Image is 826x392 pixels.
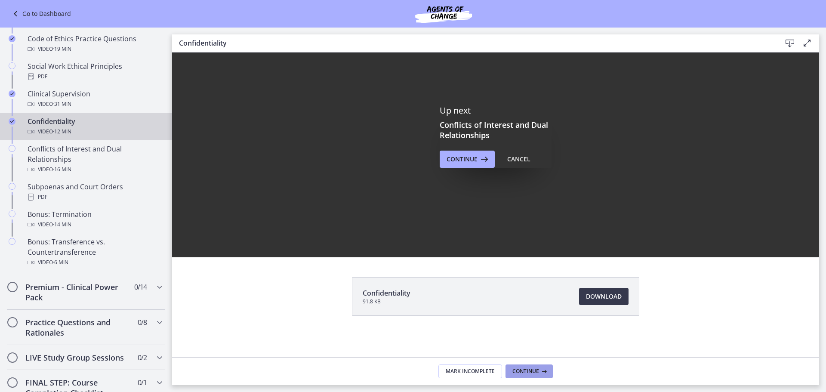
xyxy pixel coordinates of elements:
span: 0 / 14 [134,282,147,292]
div: PDF [28,192,162,202]
span: · 19 min [53,44,71,54]
div: PDF [28,71,162,82]
span: Download [586,291,622,302]
h3: Conflicts of Interest and Dual Relationships [440,120,552,140]
button: Continue [505,364,553,378]
div: Video [28,44,162,54]
div: Video [28,164,162,175]
span: · 16 min [53,164,71,175]
span: Mark Incomplete [446,368,495,375]
div: Confidentiality [28,116,162,137]
span: Confidentiality [363,288,410,298]
i: Completed [9,35,15,42]
button: Continue [440,151,495,168]
p: Up next [440,105,552,116]
h2: Practice Questions and Rationales [25,317,130,338]
div: Bonus: Termination [28,209,162,230]
span: Continue [512,368,539,375]
span: 91.8 KB [363,298,410,305]
div: Video [28,257,162,268]
div: Video [28,127,162,137]
i: Completed [9,90,15,97]
a: Download [579,288,629,305]
div: Subpoenas and Court Orders [28,182,162,202]
img: Agents of Change Social Work Test Prep [392,3,495,24]
button: Cancel [500,151,537,168]
a: Go to Dashboard [10,9,71,19]
span: · 31 min [53,99,71,109]
div: Cancel [507,154,530,164]
button: Mark Incomplete [438,364,502,378]
span: · 12 min [53,127,71,137]
i: Completed [9,118,15,125]
span: 0 / 8 [138,317,147,327]
div: Bonus: Transference vs. Countertransference [28,237,162,268]
span: · 14 min [53,219,71,230]
h2: LIVE Study Group Sessions [25,352,130,363]
span: 0 / 2 [138,352,147,363]
div: Video [28,99,162,109]
h3: Confidentiality [179,38,767,48]
div: Video [28,219,162,230]
div: Social Work Ethical Principles [28,61,162,82]
div: Code of Ethics Practice Questions [28,34,162,54]
span: · 6 min [53,257,68,268]
span: 0 / 1 [138,377,147,388]
div: Clinical Supervision [28,89,162,109]
span: Continue [447,154,478,164]
h2: Premium - Clinical Power Pack [25,282,130,302]
div: Conflicts of Interest and Dual Relationships [28,144,162,175]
